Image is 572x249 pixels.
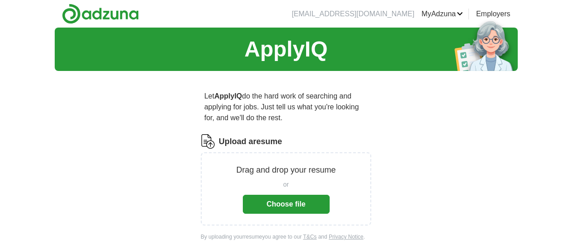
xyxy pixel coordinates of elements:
[476,9,511,19] a: Employers
[421,9,463,19] a: MyAdzuna
[303,234,317,240] a: T&Cs
[243,195,330,214] button: Choose file
[329,234,364,240] a: Privacy Notice
[236,164,336,176] p: Drag and drop your resume
[283,180,288,189] span: or
[214,92,242,100] strong: ApplyIQ
[62,4,139,24] img: Adzuna logo
[201,87,372,127] p: Let do the hard work of searching and applying for jobs. Just tell us what you're looking for, an...
[244,33,327,66] h1: ApplyIQ
[201,134,215,149] img: CV Icon
[219,136,282,148] label: Upload a resume
[292,9,414,19] li: [EMAIL_ADDRESS][DOMAIN_NAME]
[201,233,372,241] div: By uploading your resume you agree to our and .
